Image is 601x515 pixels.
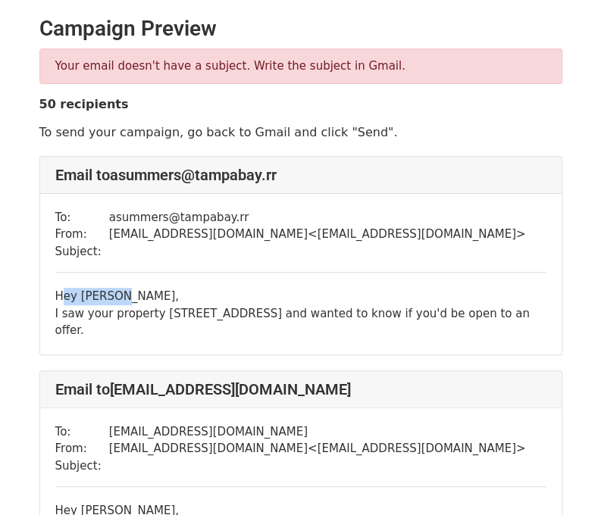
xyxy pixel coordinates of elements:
h2: Campaign Preview [39,16,562,42]
h4: Email to [EMAIL_ADDRESS][DOMAIN_NAME] [55,380,546,398]
div: Hey [PERSON_NAME], [55,288,546,339]
td: [EMAIL_ADDRESS][DOMAIN_NAME] < [EMAIL_ADDRESS][DOMAIN_NAME] > [109,226,526,243]
td: From: [55,226,109,243]
td: [EMAIL_ADDRESS][DOMAIN_NAME] < [EMAIL_ADDRESS][DOMAIN_NAME] > [109,440,526,457]
td: To: [55,423,109,441]
td: Subject: [55,243,109,261]
p: Your email doesn't have a subject. Write the subject in Gmail. [55,58,546,74]
td: Subject: [55,457,109,475]
td: [EMAIL_ADDRESS][DOMAIN_NAME] [109,423,526,441]
div: I saw your property [STREET_ADDRESS] and wanted to know if you'd be open to an offer. [55,305,546,339]
td: From: [55,440,109,457]
iframe: Chat Widget [525,442,601,515]
strong: 50 recipients [39,97,129,111]
h4: Email to asummers@tampabay.rr [55,166,546,184]
td: asummers@tampabay.rr [109,209,526,226]
p: To send your campaign, go back to Gmail and click "Send". [39,124,562,140]
td: To: [55,209,109,226]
